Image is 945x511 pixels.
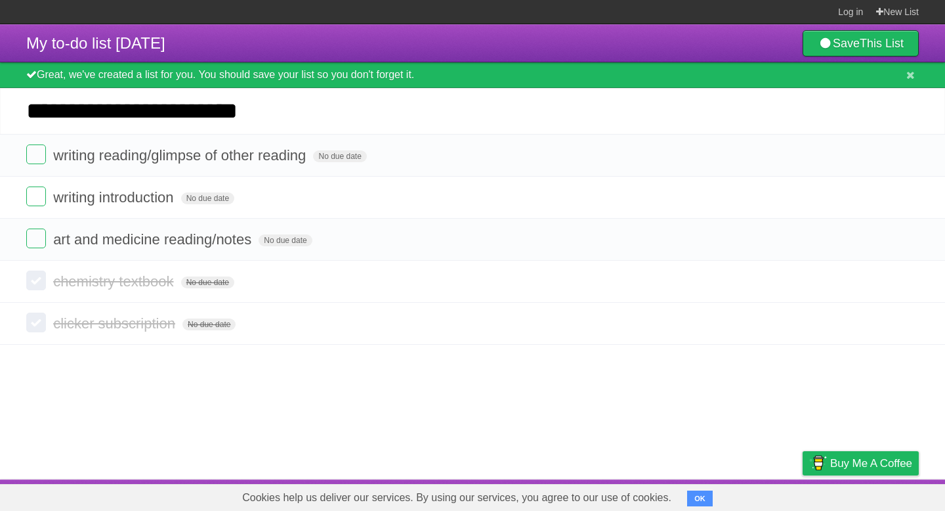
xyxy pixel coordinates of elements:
button: OK [687,491,713,506]
a: Terms [741,483,770,508]
span: writing reading/glimpse of other reading [53,147,309,164]
a: Suggest a feature [836,483,919,508]
span: chemistry textbook [53,273,177,290]
a: Buy me a coffee [803,451,919,476]
label: Done [26,271,46,290]
a: Developers [671,483,724,508]
span: My to-do list [DATE] [26,34,165,52]
label: Done [26,313,46,332]
a: SaveThis List [803,30,919,56]
label: Done [26,229,46,248]
b: This List [860,37,904,50]
span: art and medicine reading/notes [53,231,255,248]
span: No due date [181,192,234,204]
span: writing introduction [53,189,177,206]
a: Privacy [786,483,820,508]
span: clicker subscription [53,315,178,332]
img: Buy me a coffee [809,452,827,474]
span: Buy me a coffee [830,452,912,475]
span: No due date [182,319,236,330]
span: No due date [259,234,312,246]
span: No due date [181,277,234,288]
label: Done [26,144,46,164]
label: Done [26,187,46,206]
a: About [628,483,656,508]
span: Cookies help us deliver our services. By using our services, you agree to our use of cookies. [229,485,684,511]
span: No due date [313,150,366,162]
